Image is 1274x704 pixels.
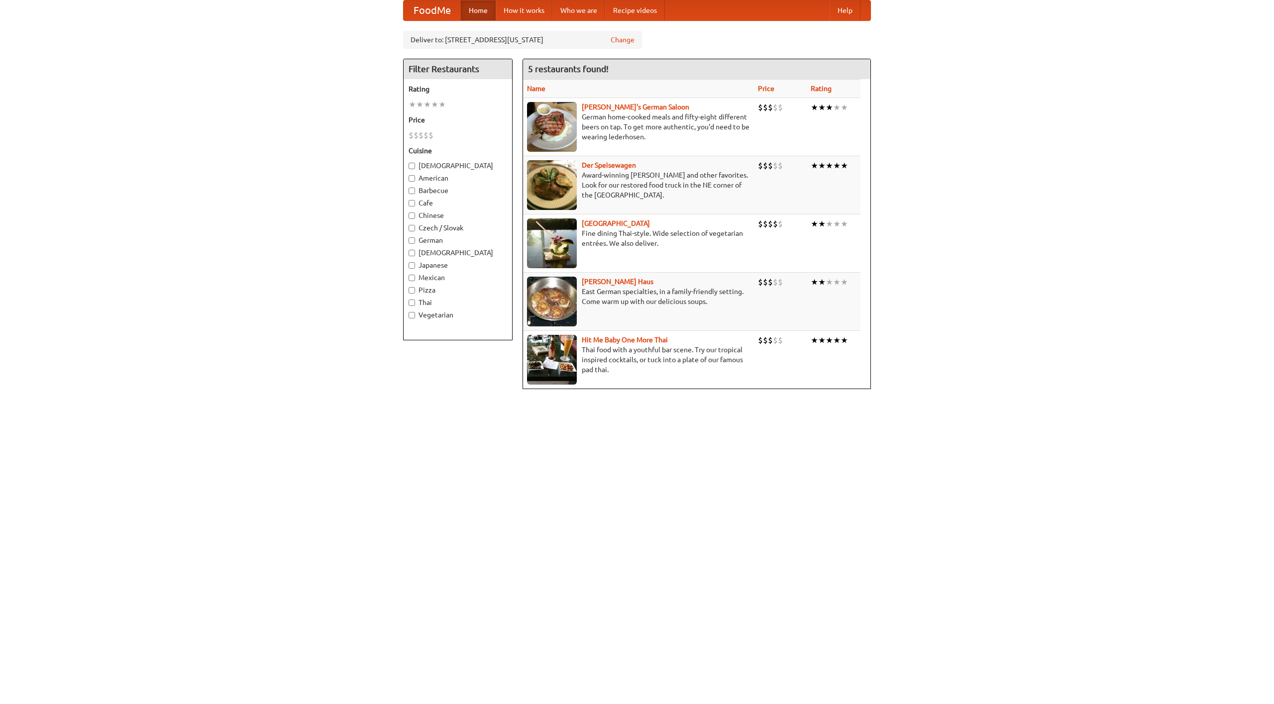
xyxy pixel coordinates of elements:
li: ★ [818,160,826,171]
li: $ [758,160,763,171]
a: [PERSON_NAME] Haus [582,278,653,286]
li: $ [414,130,419,141]
li: $ [768,277,773,288]
li: ★ [438,99,446,110]
input: Czech / Slovak [409,225,415,231]
li: $ [758,102,763,113]
label: Thai [409,298,507,307]
li: $ [758,335,763,346]
li: ★ [818,218,826,229]
p: Fine dining Thai-style. Wide selection of vegetarian entrées. We also deliver. [527,228,750,248]
div: Deliver to: [STREET_ADDRESS][US_STATE] [403,31,642,49]
a: Change [611,35,635,45]
a: Price [758,85,774,93]
li: ★ [841,160,848,171]
li: ★ [833,102,841,113]
label: Barbecue [409,186,507,196]
li: $ [773,335,778,346]
li: ★ [833,160,841,171]
li: ★ [833,277,841,288]
img: kohlhaus.jpg [527,277,577,326]
li: ★ [409,99,416,110]
li: ★ [841,277,848,288]
li: ★ [841,218,848,229]
li: ★ [826,160,833,171]
label: Japanese [409,260,507,270]
p: German home-cooked meals and fifty-eight different beers on tap. To get more authentic, you'd nee... [527,112,750,142]
li: ★ [811,160,818,171]
label: [DEMOGRAPHIC_DATA] [409,161,507,171]
input: Mexican [409,275,415,281]
img: satay.jpg [527,218,577,268]
input: Vegetarian [409,312,415,318]
a: [PERSON_NAME]'s German Saloon [582,103,689,111]
li: $ [773,218,778,229]
label: Chinese [409,210,507,220]
label: Czech / Slovak [409,223,507,233]
li: $ [778,335,783,346]
input: Cafe [409,200,415,206]
li: $ [778,218,783,229]
input: Japanese [409,262,415,269]
input: [DEMOGRAPHIC_DATA] [409,163,415,169]
h5: Cuisine [409,146,507,156]
li: $ [763,335,768,346]
li: $ [778,277,783,288]
input: [DEMOGRAPHIC_DATA] [409,250,415,256]
li: $ [409,130,414,141]
a: Help [830,0,860,20]
a: FoodMe [404,0,461,20]
li: $ [768,218,773,229]
label: American [409,173,507,183]
label: Cafe [409,198,507,208]
li: $ [773,160,778,171]
li: $ [419,130,424,141]
ng-pluralize: 5 restaurants found! [528,64,609,74]
p: Award-winning [PERSON_NAME] and other favorites. Look for our restored food truck in the NE corne... [527,170,750,200]
li: $ [778,102,783,113]
li: ★ [826,102,833,113]
label: Pizza [409,285,507,295]
a: Hit Me Baby One More Thai [582,336,668,344]
a: Der Speisewagen [582,161,636,169]
li: ★ [811,335,818,346]
li: $ [768,102,773,113]
a: How it works [496,0,552,20]
a: Rating [811,85,832,93]
input: Barbecue [409,188,415,194]
li: ★ [826,277,833,288]
input: American [409,175,415,182]
li: $ [763,160,768,171]
li: $ [424,130,428,141]
a: [GEOGRAPHIC_DATA] [582,219,650,227]
img: babythai.jpg [527,335,577,385]
a: Recipe videos [605,0,665,20]
h4: Filter Restaurants [404,59,512,79]
li: $ [428,130,433,141]
label: German [409,235,507,245]
li: ★ [833,218,841,229]
li: ★ [841,102,848,113]
a: Who we are [552,0,605,20]
h5: Rating [409,84,507,94]
li: $ [773,102,778,113]
li: ★ [826,218,833,229]
li: ★ [811,277,818,288]
input: German [409,237,415,244]
li: ★ [826,335,833,346]
input: Pizza [409,287,415,294]
li: $ [763,102,768,113]
li: ★ [818,102,826,113]
li: ★ [818,277,826,288]
li: ★ [833,335,841,346]
img: esthers.jpg [527,102,577,152]
li: ★ [818,335,826,346]
li: $ [763,277,768,288]
li: $ [773,277,778,288]
h5: Price [409,115,507,125]
li: $ [758,277,763,288]
li: ★ [431,99,438,110]
label: Mexican [409,273,507,283]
